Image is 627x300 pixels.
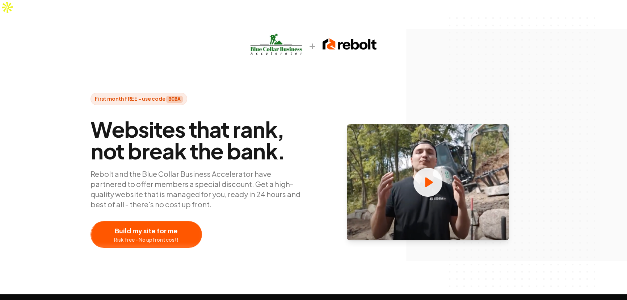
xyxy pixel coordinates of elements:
[91,221,276,248] a: Build my site for meRisk free - No upfront cost!
[91,93,187,105] span: First month FREE - use code
[91,221,202,248] button: Build my site for meRisk free - No upfront cost!
[250,33,302,56] img: bcbalogo.jpg
[323,37,377,51] img: rebolt-full-dark.png
[91,118,308,162] span: Websites that rank, not break the bank.
[91,169,308,209] p: Rebolt and the Blue Collar Business Accelerator have partnered to offer members a special discoun...
[166,96,183,103] strong: BCBA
